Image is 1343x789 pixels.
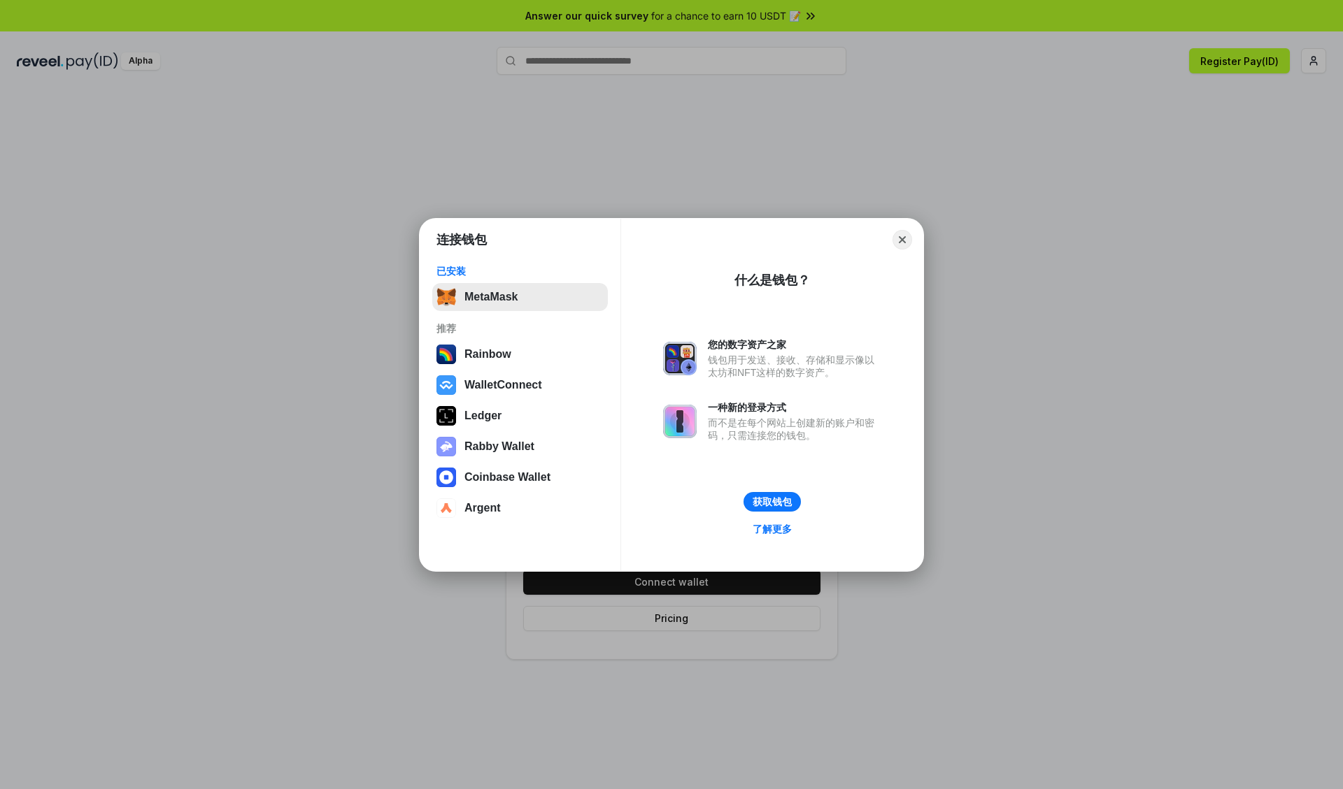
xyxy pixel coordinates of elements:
[464,348,511,361] div: Rainbow
[436,437,456,456] img: svg+xml,%3Csvg%20xmlns%3D%22http%3A%2F%2Fwww.w3.org%2F2000%2Fsvg%22%20fill%3D%22none%22%20viewBox...
[436,468,456,487] img: svg+xml,%3Csvg%20width%3D%2228%22%20height%3D%2228%22%20viewBox%3D%220%200%2028%2028%22%20fill%3D...
[663,405,697,438] img: svg+xml,%3Csvg%20xmlns%3D%22http%3A%2F%2Fwww.w3.org%2F2000%2Fsvg%22%20fill%3D%22none%22%20viewBox...
[753,495,792,508] div: 获取钱包
[432,371,608,399] button: WalletConnect
[436,287,456,307] img: svg+xml,%3Csvg%20fill%3D%22none%22%20height%3D%2233%22%20viewBox%3D%220%200%2035%2033%22%20width%...
[432,494,608,522] button: Argent
[432,283,608,311] button: MetaMask
[432,340,608,368] button: Rainbow
[744,492,801,512] button: 获取钱包
[432,402,608,430] button: Ledger
[464,440,534,453] div: Rabby Wallet
[432,433,608,461] button: Rabby Wallet
[436,375,456,395] img: svg+xml,%3Csvg%20width%3D%2228%22%20height%3D%2228%22%20viewBox%3D%220%200%2028%2028%22%20fill%3D...
[432,463,608,491] button: Coinbase Wallet
[436,498,456,518] img: svg+xml,%3Csvg%20width%3D%2228%22%20height%3D%2228%22%20viewBox%3D%220%200%2028%2028%22%20fill%3D...
[744,520,800,538] a: 了解更多
[436,406,456,426] img: svg+xml,%3Csvg%20xmlns%3D%22http%3A%2F%2Fwww.w3.org%2F2000%2Fsvg%22%20width%3D%2228%22%20height%3...
[464,291,518,303] div: MetaMask
[708,401,881,414] div: 一种新的登录方式
[663,342,697,375] img: svg+xml,%3Csvg%20xmlns%3D%22http%3A%2F%2Fwww.w3.org%2F2000%2Fsvg%22%20fill%3D%22none%22%20viewBox...
[464,471,550,484] div: Coinbase Wallet
[708,338,881,351] div: 您的数字资产之家
[734,272,810,289] div: 什么是钱包？
[436,345,456,364] img: svg+xml,%3Csvg%20width%3D%22120%22%20height%3D%22120%22%20viewBox%3D%220%200%20120%20120%22%20fil...
[708,417,881,442] div: 而不是在每个网站上创建新的账户和密码，只需连接您的钱包。
[436,231,487,248] h1: 连接钱包
[436,265,604,277] div: 已安装
[464,410,502,422] div: Ledger
[893,230,912,249] button: Close
[436,322,604,335] div: 推荐
[708,354,881,379] div: 钱包用于发送、接收、存储和显示像以太坊和NFT这样的数字资产。
[464,379,542,391] div: WalletConnect
[464,502,501,514] div: Argent
[753,523,792,535] div: 了解更多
